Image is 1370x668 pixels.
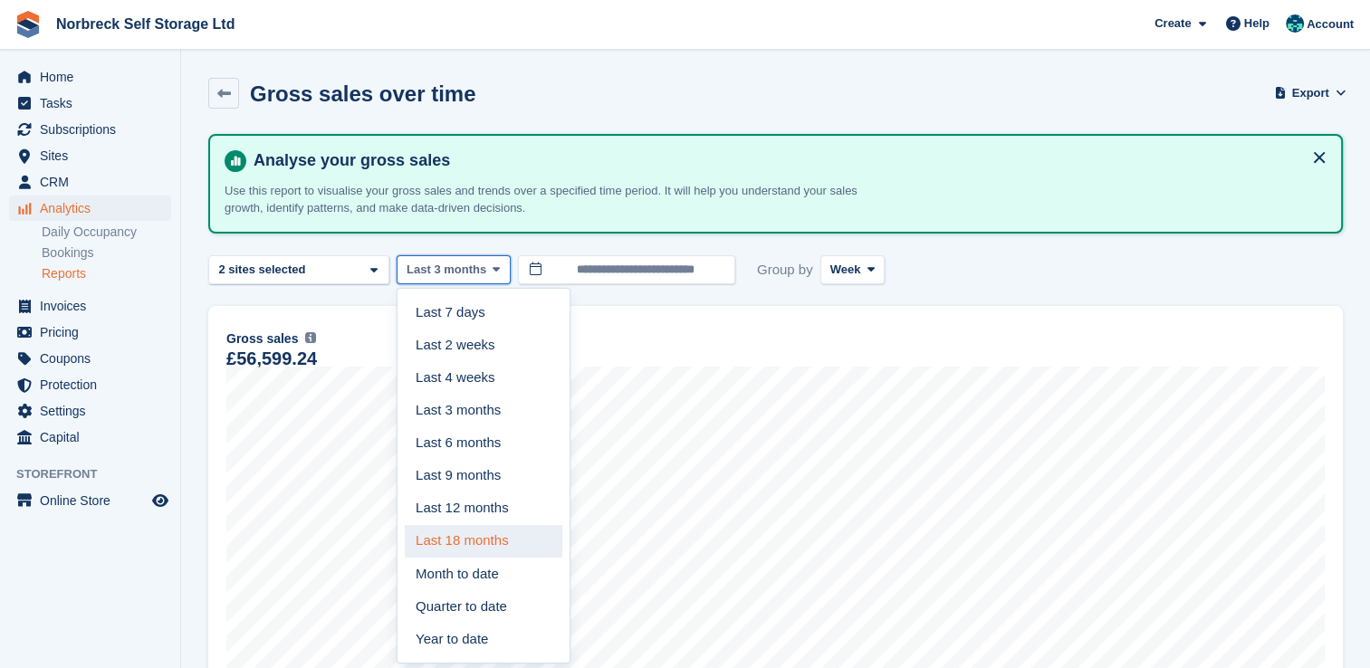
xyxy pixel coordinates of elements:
a: menu [9,320,171,345]
a: menu [9,91,171,116]
img: Sally King [1286,14,1304,33]
span: Settings [40,398,148,424]
a: menu [9,196,171,221]
img: stora-icon-8386f47178a22dfd0bd8f6a31ec36ba5ce8667c1dd55bd0f319d3a0aa187defe.svg [14,11,42,38]
div: £56,599.24 [226,351,317,367]
span: Protection [40,372,148,397]
h4: Analyse your gross sales [246,150,1327,171]
span: Help [1244,14,1269,33]
button: Last 3 months [397,255,511,285]
span: Home [40,64,148,90]
a: menu [9,143,171,168]
span: Account [1307,15,1354,33]
span: Gross sales [226,329,298,348]
a: menu [9,346,171,371]
a: Last 4 weeks [405,361,562,394]
a: menu [9,117,171,142]
span: Subscriptions [40,117,148,142]
a: menu [9,169,171,195]
a: Last 7 days [405,296,562,329]
a: Last 18 months [405,525,562,558]
span: Coupons [40,346,148,371]
span: Pricing [40,320,148,345]
span: Group by [757,255,813,285]
p: Use this report to visualise your gross sales and trends over a specified time period. It will he... [225,182,858,217]
span: Capital [40,425,148,450]
a: Daily Occupancy [42,224,171,241]
a: menu [9,425,171,450]
a: Month to date [405,558,562,590]
span: Last 3 months [407,261,486,279]
a: menu [9,64,171,90]
a: Last 6 months [405,426,562,459]
a: Reports [42,265,171,282]
a: Bookings [42,244,171,262]
a: menu [9,488,171,513]
a: Last 2 weeks [405,329,562,361]
a: Quarter to date [405,590,562,623]
button: Week [820,255,885,285]
a: Last 3 months [405,394,562,426]
img: icon-info-grey-7440780725fd019a000dd9b08b2336e03edf1995a4989e88bcd33f0948082b44.svg [305,332,316,343]
span: Storefront [16,465,180,483]
a: Last 9 months [405,459,562,491]
a: Year to date [405,623,562,655]
span: Sites [40,143,148,168]
span: Week [830,261,861,279]
button: Export [1278,78,1343,108]
a: menu [9,398,171,424]
span: Invoices [40,293,148,319]
span: Online Store [40,488,148,513]
h2: Gross sales over time [250,81,475,106]
span: Tasks [40,91,148,116]
span: CRM [40,169,148,195]
span: Analytics [40,196,148,221]
span: Export [1292,84,1329,102]
span: Create [1154,14,1191,33]
a: Last 12 months [405,492,562,525]
a: menu [9,293,171,319]
a: Norbreck Self Storage Ltd [49,9,242,39]
div: 2 sites selected [216,261,312,279]
a: Preview store [149,490,171,511]
a: menu [9,372,171,397]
